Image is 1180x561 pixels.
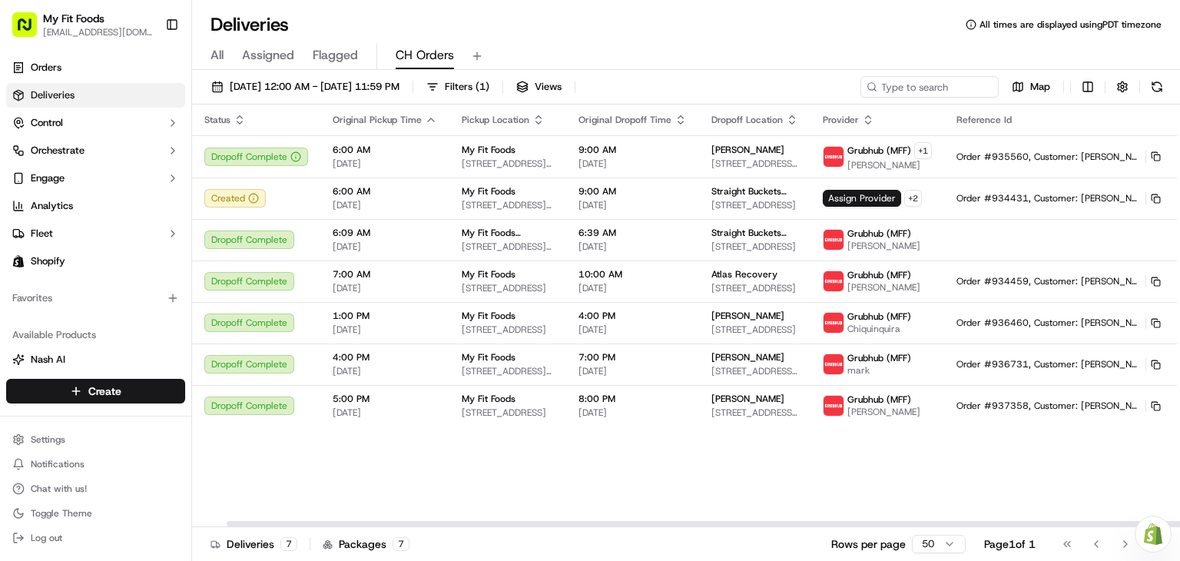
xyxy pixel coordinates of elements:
span: [STREET_ADDRESS] [711,199,798,211]
span: Dropoff Location [711,114,783,126]
img: 5e692f75ce7d37001a5d71f1 [824,354,844,374]
span: [STREET_ADDRESS][PERSON_NAME] [711,407,798,419]
button: Create [6,379,185,403]
span: 6:39 AM [578,227,687,239]
button: Orchestrate [6,138,185,163]
button: Log out [6,527,185,549]
img: Shopify logo [12,255,25,267]
button: Settings [6,429,185,450]
span: Views [535,80,562,94]
span: [PERSON_NAME] [847,281,920,294]
span: Notifications [31,458,85,470]
span: Grubhub (MFF) [847,144,911,157]
span: [DATE] [578,407,687,419]
button: Order #934431, Customer: [PERSON_NAME] [956,192,1161,204]
span: 9:00 AM [578,185,687,198]
button: +2 [904,190,922,207]
span: Grubhub (MFF) [847,227,911,240]
span: [STREET_ADDRESS][PERSON_NAME] [462,365,554,377]
a: Orders [6,55,185,80]
span: [PERSON_NAME] [847,159,932,171]
button: +1 [914,142,932,159]
button: Map [1005,76,1057,98]
span: [STREET_ADDRESS] [462,282,554,294]
span: Create [88,383,121,399]
span: Deliveries [31,88,75,102]
div: Deliveries [210,536,297,552]
span: [STREET_ADDRESS] [711,282,798,294]
span: Status [204,114,230,126]
span: Grubhub (MFF) [847,310,911,323]
button: Engage [6,166,185,191]
span: Control [31,116,63,130]
span: [STREET_ADDRESS][PERSON_NAME] [462,199,554,211]
button: Order #936731, Customer: [PERSON_NAME] [956,358,1161,370]
span: My Fit Foods [43,11,104,26]
span: 7:00 PM [578,351,687,363]
span: Log out [31,532,62,544]
button: Order #936460, Customer: [PERSON_NAME] [956,317,1161,329]
span: Grubhub (MFF) [847,352,911,364]
div: 7 [280,537,297,551]
button: Order #937358, Customer: [PERSON_NAME] [956,400,1161,412]
a: Nash AI [12,353,179,367]
span: [DATE] [333,199,437,211]
span: My Fit Foods [462,393,515,405]
img: 5e692f75ce7d37001a5d71f1 [824,271,844,291]
span: [STREET_ADDRESS][US_STATE] [711,365,798,377]
span: 8:00 PM [578,393,687,405]
img: 5e692f75ce7d37001a5d71f1 [824,147,844,167]
button: Dropoff Complete [204,148,308,166]
span: Orchestrate [31,144,85,158]
a: Deliveries [6,83,185,108]
span: 9:00 AM [578,144,687,156]
span: My Fit Foods [GEOGRAPHIC_DATA] [462,227,554,239]
span: My Fit Foods [462,351,515,363]
img: 5e692f75ce7d37001a5d71f1 [824,396,844,416]
span: My Fit Foods [462,310,515,322]
span: Straight Buckets Performance [711,185,798,198]
span: [STREET_ADDRESS][PERSON_NAME] [462,241,554,253]
p: Rows per page [831,536,906,552]
span: ( 1 ) [476,80,489,94]
span: Shopify [31,254,65,268]
span: Atlas Recovery [711,268,777,280]
div: Favorites [6,286,185,310]
span: [PERSON_NAME] [711,310,784,322]
span: [PERSON_NAME] [847,240,920,252]
button: Filters(1) [419,76,496,98]
span: Original Pickup Time [333,114,422,126]
a: Shopify [6,249,185,274]
span: [PERSON_NAME] [711,393,784,405]
span: Assign Provider [823,190,901,207]
span: [PERSON_NAME] [711,144,784,156]
span: Provider [823,114,859,126]
span: 5:00 PM [333,393,437,405]
span: [DATE] [578,199,687,211]
span: [DATE] [333,282,437,294]
span: Settings [31,433,65,446]
span: mark [847,364,911,377]
img: 5e692f75ce7d37001a5d71f1 [824,313,844,333]
span: [DATE] [578,282,687,294]
span: My Fit Foods [462,268,515,280]
h1: Deliveries [210,12,289,37]
span: [DATE] [578,158,687,170]
span: [DATE] [578,241,687,253]
div: Page 1 of 1 [984,536,1036,552]
img: 5e692f75ce7d37001a5d71f1 [824,230,844,250]
span: 4:00 PM [333,351,437,363]
span: [PERSON_NAME] [711,351,784,363]
span: [DATE] [333,241,437,253]
span: 4:00 PM [578,310,687,322]
span: [STREET_ADDRESS] [462,324,554,336]
button: [EMAIL_ADDRESS][DOMAIN_NAME] [43,26,153,38]
button: Fleet [6,221,185,246]
span: 6:00 AM [333,144,437,156]
span: [STREET_ADDRESS][PERSON_NAME] [711,158,798,170]
div: Packages [323,536,409,552]
span: Analytics [31,199,73,213]
button: Control [6,111,185,135]
span: [DATE] [578,324,687,336]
